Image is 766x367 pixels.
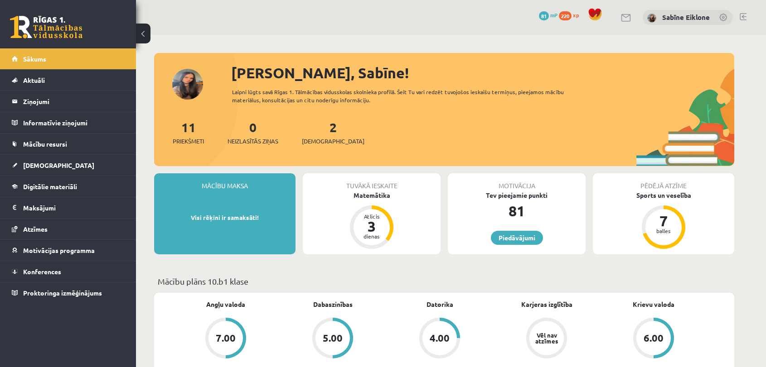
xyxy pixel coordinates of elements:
[644,333,664,343] div: 6.00
[279,318,386,360] a: 5.00
[633,300,674,309] a: Krievu valoda
[23,267,61,276] span: Konferences
[23,55,46,63] span: Sākums
[358,234,385,239] div: dienas
[158,275,731,287] p: Mācību plāns 10.b1 klase
[231,62,734,84] div: [PERSON_NAME], Sabīne!
[172,318,279,360] a: 7.00
[650,228,677,234] div: balles
[154,173,296,191] div: Mācību maksa
[521,300,572,309] a: Karjeras izglītība
[448,200,586,222] div: 81
[593,191,734,200] div: Sports un veselība
[206,300,245,309] a: Angļu valoda
[302,119,364,146] a: 2[DEMOGRAPHIC_DATA]
[12,282,125,303] a: Proktoringa izmēģinājums
[302,137,364,146] span: [DEMOGRAPHIC_DATA]
[23,182,77,191] span: Digitālie materiāli
[323,333,343,343] div: 5.00
[10,16,82,38] a: Rīgas 1. Tālmācības vidusskola
[573,11,579,19] span: xp
[12,155,125,176] a: [DEMOGRAPHIC_DATA]
[23,161,94,169] span: [DEMOGRAPHIC_DATA]
[12,48,125,69] a: Sākums
[386,318,493,360] a: 4.00
[216,333,236,343] div: 7.00
[173,137,204,146] span: Priekšmeti
[12,219,125,239] a: Atzīmes
[12,176,125,197] a: Digitālie materiāli
[23,289,102,297] span: Proktoringa izmēģinājums
[358,219,385,234] div: 3
[12,91,125,112] a: Ziņojumi
[303,173,441,191] div: Tuvākā ieskaite
[491,231,543,245] a: Piedāvājumi
[12,70,125,91] a: Aktuāli
[647,14,656,23] img: Sabīne Eiklone
[228,137,278,146] span: Neizlasītās ziņas
[23,246,95,254] span: Motivācijas programma
[559,11,583,19] a: 220 xp
[448,173,586,191] div: Motivācija
[23,76,45,84] span: Aktuāli
[430,333,450,343] div: 4.00
[493,318,600,360] a: Vēl nav atzīmes
[448,191,586,200] div: Tev pieejamie punkti
[593,173,734,191] div: Pēdējā atzīme
[159,213,291,222] p: Visi rēķini ir samaksāti!
[427,300,453,309] a: Datorika
[539,11,558,19] a: 81 mP
[600,318,707,360] a: 6.00
[550,11,558,19] span: mP
[12,240,125,261] a: Motivācijas programma
[313,300,353,309] a: Dabaszinības
[23,197,125,218] legend: Maksājumi
[23,91,125,112] legend: Ziņojumi
[12,133,125,154] a: Mācību resursi
[12,197,125,218] a: Maksājumi
[23,225,48,233] span: Atzīmes
[650,214,677,228] div: 7
[303,191,441,200] div: Matemātika
[23,140,67,148] span: Mācību resursi
[12,112,125,133] a: Informatīvie ziņojumi
[534,332,559,344] div: Vēl nav atzīmes
[228,119,278,146] a: 0Neizlasītās ziņas
[559,11,572,20] span: 220
[593,191,734,250] a: Sports un veselība 7 balles
[12,261,125,282] a: Konferences
[539,11,549,20] span: 81
[662,13,710,22] a: Sabīne Eiklone
[232,88,580,104] div: Laipni lūgts savā Rīgas 1. Tālmācības vidusskolas skolnieka profilā. Šeit Tu vari redzēt tuvojošo...
[23,112,125,133] legend: Informatīvie ziņojumi
[303,191,441,250] a: Matemātika Atlicis 3 dienas
[358,214,385,219] div: Atlicis
[173,119,204,146] a: 11Priekšmeti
